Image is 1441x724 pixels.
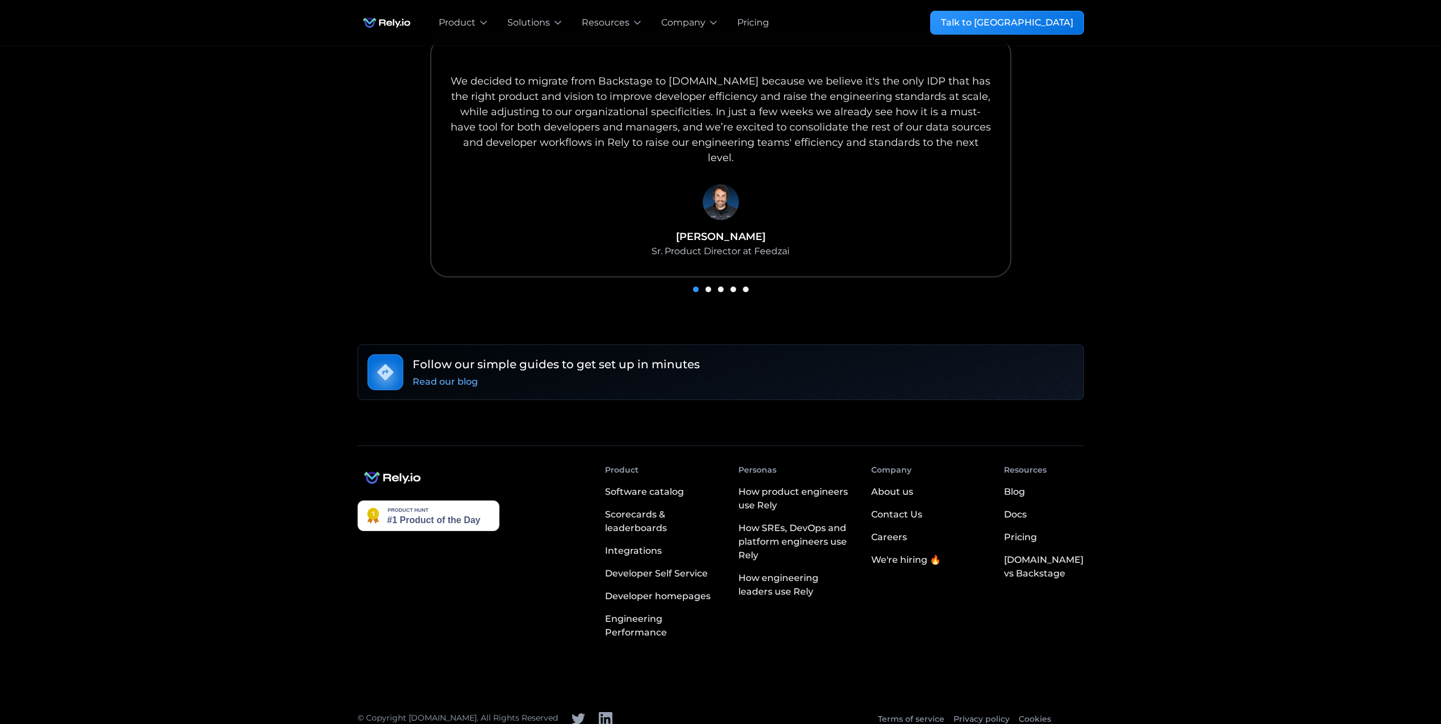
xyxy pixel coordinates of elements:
div: [PERSON_NAME] [676,229,766,245]
div: Show slide 1 of 5 [693,287,699,292]
div: Product [605,464,638,476]
div: Pricing [1004,531,1037,544]
a: About us [871,481,913,503]
div: 1 of 5 [358,36,1084,277]
div: How engineering leaders use Rely [738,571,853,599]
div: Resources [1004,464,1047,476]
div: Product [439,16,476,30]
a: How SREs, DevOps and platform engineers use Rely [738,517,853,567]
a: Developer Self Service [605,562,720,585]
div: carousel [358,36,1084,297]
div: Careers [871,531,907,544]
a: Pricing [737,16,769,30]
div: Engineering Performance [605,612,720,639]
iframe: Chatbot [1366,649,1425,708]
a: Engineering Performance [605,608,720,644]
div: Personas [738,464,776,476]
div: Talk to [GEOGRAPHIC_DATA] [941,16,1073,30]
div: Developer homepages [605,590,711,603]
div: Solutions [507,16,550,30]
div: Company [661,16,705,30]
div: We decided to migrate from Backstage to [DOMAIN_NAME] because we believe it's the only IDP that h... [449,74,992,166]
div: Company [871,464,911,476]
div: Developer Self Service [605,567,708,580]
div: Sr. Product Director at Feedzai [652,245,789,258]
a: [DOMAIN_NAME] vs Backstage [1004,549,1083,585]
a: Careers [871,526,907,549]
a: Developer homepages [605,585,720,608]
a: How engineering leaders use Rely [738,567,853,603]
div: How SREs, DevOps and platform engineers use Rely [738,521,853,562]
div: Integrations [605,544,662,558]
a: We're hiring 🔥 [871,549,941,571]
a: Scorecards & leaderboards [605,503,720,540]
a: Follow our simple guides to get set up in minutesRead our blog [358,344,1084,400]
div: Software catalog [605,485,684,499]
div: Show slide 5 of 5 [743,287,749,292]
a: Talk to [GEOGRAPHIC_DATA] [930,11,1084,35]
div: Show slide 4 of 5 [730,287,736,292]
div: Read our blog [413,375,478,389]
div: Docs [1004,508,1027,521]
a: Docs [1004,503,1027,526]
a: home [358,11,416,34]
div: We're hiring 🔥 [871,553,941,567]
div: [DOMAIN_NAME] vs Backstage [1004,553,1083,580]
div: Resources [582,16,629,30]
div: About us [871,485,913,499]
img: Rely.io - The developer portal with an AI assistant you can speak with | Product Hunt [358,500,499,531]
a: Software catalog [605,481,720,503]
div: Show slide 2 of 5 [705,287,711,292]
a: Contact Us [871,503,922,526]
div: How product engineers use Rely [738,485,853,512]
img: Rely.io logo [358,11,416,34]
div: Scorecards & leaderboards [605,508,720,535]
h6: Follow our simple guides to get set up in minutes [413,356,700,373]
a: Integrations [605,540,720,562]
div: Show slide 3 of 5 [718,287,724,292]
a: Blog [1004,481,1025,503]
div: Blog [1004,485,1025,499]
a: How product engineers use Rely [738,481,853,517]
div: Contact Us [871,508,922,521]
a: Pricing [1004,526,1037,549]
